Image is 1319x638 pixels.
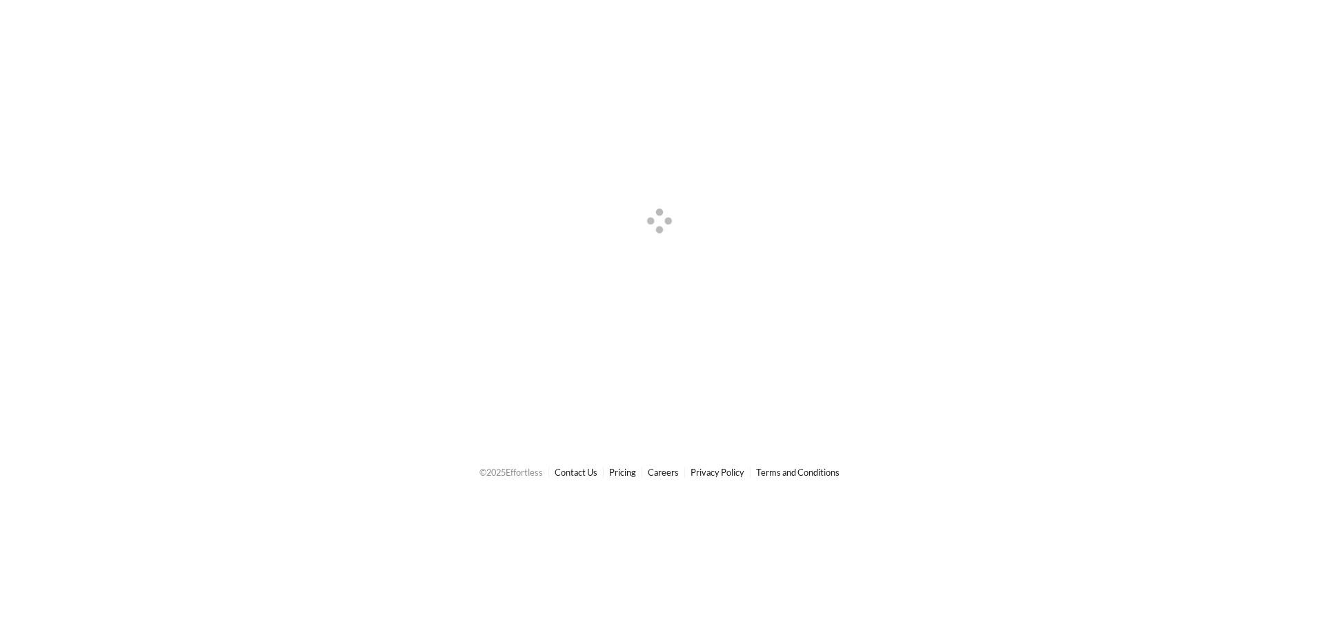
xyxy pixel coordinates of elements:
[479,467,543,478] span: © 2025 Effortless
[756,467,840,478] a: Terms and Conditions
[648,467,679,478] a: Careers
[691,467,744,478] a: Privacy Policy
[555,467,597,478] a: Contact Us
[609,467,636,478] a: Pricing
